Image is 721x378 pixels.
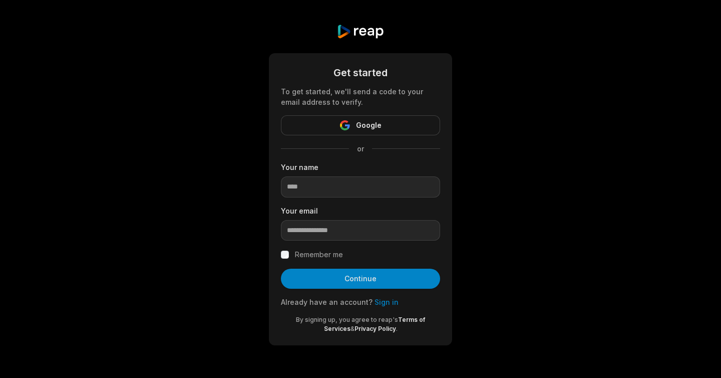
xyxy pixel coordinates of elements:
[375,298,399,306] a: Sign in
[295,249,343,261] label: Remember me
[350,325,354,332] span: &
[281,86,440,107] div: To get started, we'll send a code to your email address to verify.
[281,206,440,216] label: Your email
[281,162,440,172] label: Your name
[281,65,440,80] div: Get started
[349,143,372,154] span: or
[281,269,440,289] button: Continue
[281,298,373,306] span: Already have an account?
[281,115,440,135] button: Google
[354,325,396,332] a: Privacy Policy
[396,325,398,332] span: .
[296,316,398,323] span: By signing up, you agree to reap's
[336,24,384,39] img: reap
[356,119,382,131] span: Google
